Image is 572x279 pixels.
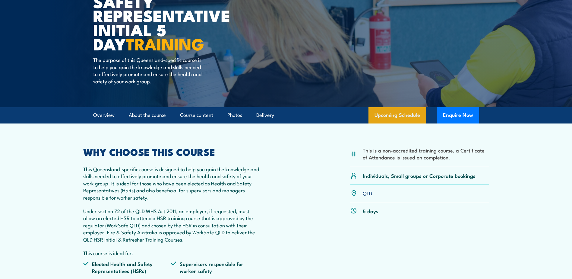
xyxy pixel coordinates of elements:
p: Individuals, Small groups or Corporate bookings [363,172,476,179]
strong: TRAINING [126,31,204,56]
p: This Queensland-specific course is designed to help you gain the knowledge and skills needed to e... [83,165,259,201]
p: 5 days [363,207,378,214]
a: QLD [363,189,372,197]
h2: WHY CHOOSE THIS COURSE [83,147,259,156]
button: Enquire Now [437,107,479,123]
li: This is a non-accredited training course, a Certificate of Attendance is issued on completion. [363,147,489,161]
a: Delivery [256,107,274,123]
a: Upcoming Schedule [368,107,426,123]
p: This course is ideal for: [83,249,259,256]
a: About the course [129,107,166,123]
a: Course content [180,107,213,123]
p: Under section 72 of the QLD WHS Act 2011, an employer, if requested, must allow an elected HSR to... [83,207,259,243]
a: Photos [227,107,242,123]
a: Overview [93,107,115,123]
p: The purpose of this Queensland-specific course is to help you gain the knowledge and skills neede... [93,56,203,85]
li: Supervisors responsible for worker safety [171,260,259,274]
li: Elected Health and Safety Representatives (HSRs) [83,260,171,274]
